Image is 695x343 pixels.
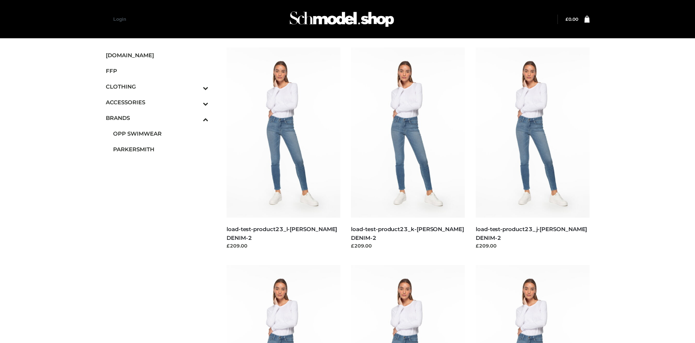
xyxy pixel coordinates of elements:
a: [DOMAIN_NAME] [106,47,209,63]
img: Schmodel Admin 964 [287,5,397,34]
a: BRANDSToggle Submenu [106,110,209,126]
span: ACCESSORIES [106,98,209,106]
div: £209.00 [351,242,465,249]
button: Toggle Submenu [183,94,208,110]
a: FFP [106,63,209,79]
div: £209.00 [227,242,340,249]
span: PARKERSMITH [113,145,209,153]
a: ACCESSORIESToggle Submenu [106,94,209,110]
span: BRANDS [106,114,209,122]
a: load-test-product23_l-[PERSON_NAME] DENIM-2 [227,226,337,241]
a: load-test-product23_j-[PERSON_NAME] DENIM-2 [476,226,587,241]
span: CLOTHING [106,82,209,91]
div: £209.00 [476,242,590,249]
span: £ [565,16,568,22]
a: £0.00 [565,16,578,22]
bdi: 0.00 [565,16,578,22]
span: OPP SWIMWEAR [113,129,209,138]
a: Login [113,16,126,22]
a: load-test-product23_k-[PERSON_NAME] DENIM-2 [351,226,464,241]
a: PARKERSMITH [113,141,209,157]
button: Toggle Submenu [183,79,208,94]
a: CLOTHINGToggle Submenu [106,79,209,94]
button: Toggle Submenu [183,110,208,126]
a: OPP SWIMWEAR [113,126,209,141]
span: [DOMAIN_NAME] [106,51,209,59]
span: FFP [106,67,209,75]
